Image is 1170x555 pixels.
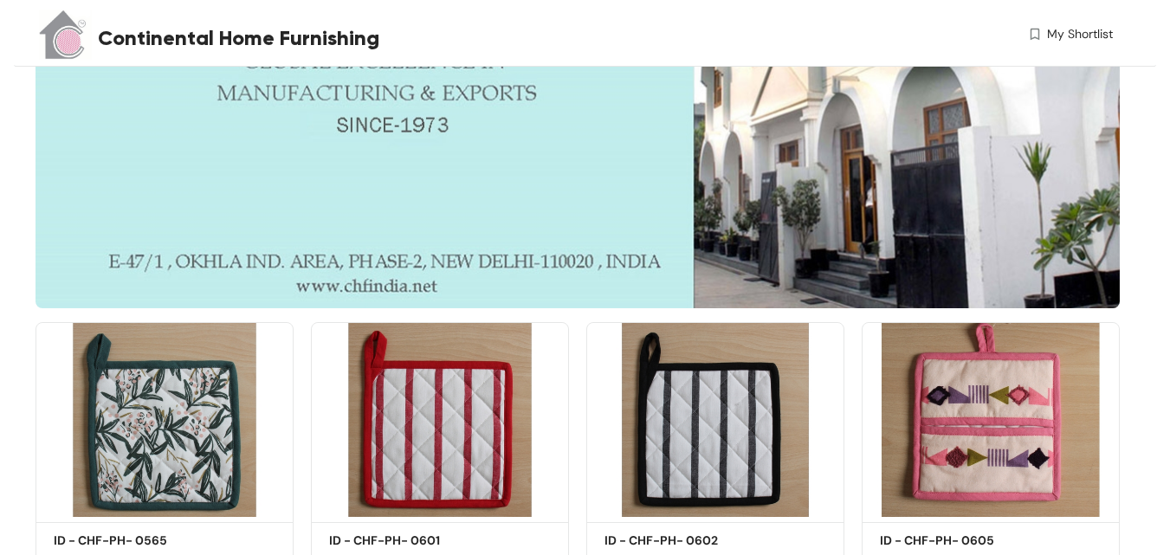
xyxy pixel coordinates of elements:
[329,532,476,550] h5: ID - CHF-PH- 0601
[1027,25,1043,43] img: wishlist
[54,532,201,550] h5: ID - CHF-PH- 0565
[98,23,379,54] span: Continental Home Furnishing
[311,322,569,517] img: 8ba09543-a2e7-4c40-9050-606d4f1a90c6
[1047,25,1113,43] span: My Shortlist
[604,532,752,550] h5: ID - CHF-PH- 0602
[36,322,294,517] img: f799fb68-20ec-404e-8aa4-875feda78aa4
[880,532,1027,550] h5: ID - CHF-PH- 0605
[586,322,844,517] img: 58b26098-fb87-4371-98fe-c43482c7127b
[862,322,1120,517] img: bfab1d2f-6d4f-479b-a0c2-6b354ccb2cd3
[36,7,92,63] img: Buyer Portal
